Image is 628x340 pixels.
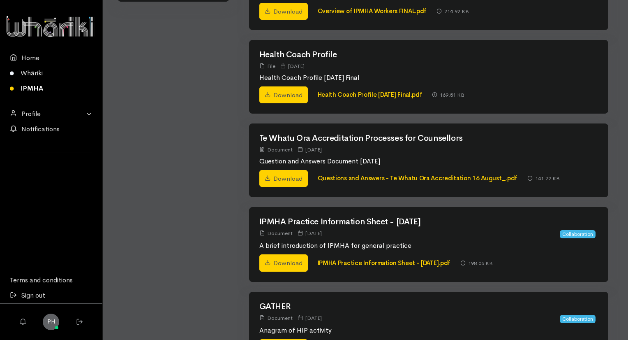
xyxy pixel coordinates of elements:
div: [DATE] [280,62,305,70]
div: [DATE] [298,229,322,238]
div: 141.72 KB [527,174,560,183]
div: 169.51 KB [432,91,464,99]
a: Download [259,3,308,20]
div: [DATE] [298,314,322,323]
a: Questions and Answers - Te Whatu Ora Accreditation 16 August_.pdf [318,174,518,182]
div: Document [259,314,293,323]
p: Health Coach Profile [DATE] Final [259,73,598,83]
a: PH [43,314,59,330]
div: 214.92 KB [436,7,469,16]
a: Collaboration [560,315,596,323]
iframe: LinkedIn Embedded Content [35,157,68,168]
h2: GATHER [259,302,598,311]
a: Collaboration [560,230,596,238]
div: [DATE] [298,145,322,154]
div: Document [259,229,293,238]
a: Download [259,86,308,104]
div: Document [259,145,293,154]
a: Health Coach Profile [DATE] Final.pdf [318,91,423,98]
a: Download [259,254,308,272]
a: IPMHA Practice Information Sheet - [DATE].pdf [318,259,451,267]
h2: Health Coach Profile [259,50,598,59]
h2: Te Whatu Ora Accreditation Processes for Counsellors [259,134,598,143]
h2: IPMHA Practice Information Sheet - [DATE] [259,217,598,226]
div: 198.06 KB [460,259,493,268]
a: Overview of IPMHA Workers FINAL.pdf [318,7,427,15]
div: File [259,62,275,70]
a: Download [259,170,308,187]
p: A brief introduction of IPMHA for general practice [259,241,598,251]
p: Question and Answers Document [DATE] [259,156,598,166]
div: Follow us on LinkedIn [10,157,92,177]
p: Anagram of HIP activity [259,326,598,335]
